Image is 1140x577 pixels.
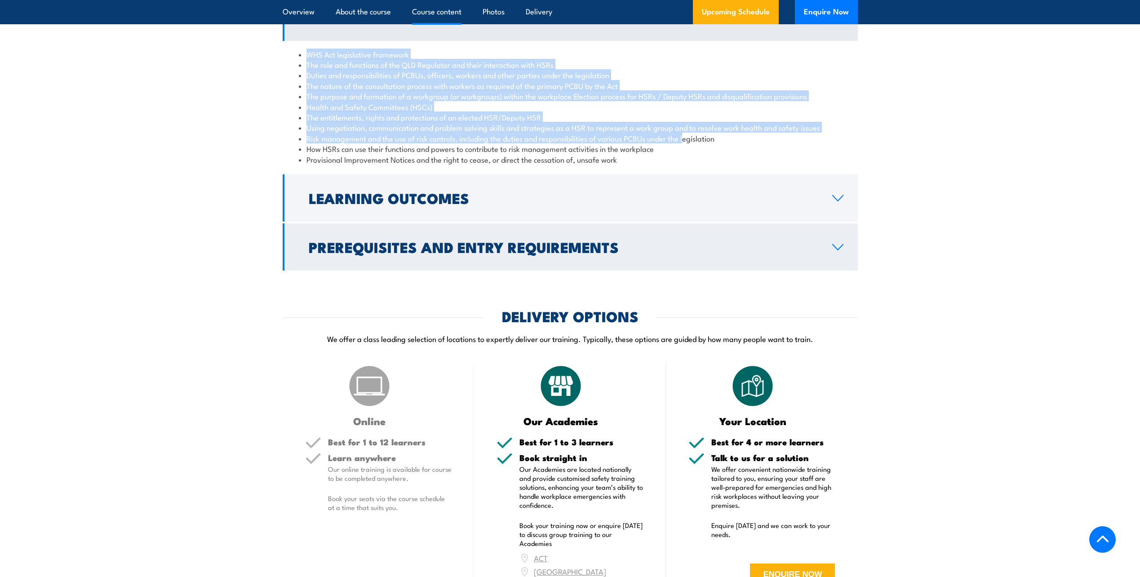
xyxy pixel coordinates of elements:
h5: Learn anywhere [328,453,452,462]
li: Duties and responsibilities of PCBUs, officers, workers and other parties under the legislation [299,70,842,80]
a: Learning Outcomes [283,174,858,222]
li: The nature of the consultation process with workers as required of the primary PCBU by the Act [299,80,842,91]
p: Our online training is available for course to be completed anywhere. [328,465,452,483]
li: Using negotiation, communication and problem solving skills and strategies as a HSR to represent ... [299,122,842,133]
li: Provisional Improvement Notices and the right to cease, or direct the cessation of, unsafe work [299,154,842,164]
h2: Learning Outcomes [309,191,818,204]
p: Enquire [DATE] and we can work to your needs. [711,521,835,539]
li: Health and Safety Committees (HSCs) [299,102,842,112]
h5: Book straight in [519,453,643,462]
li: How HSRs can use their functions and powers to contribute to risk management activities in the wo... [299,143,842,154]
p: We offer convenient nationwide training tailored to you, ensuring your staff are well-prepared fo... [711,465,835,510]
li: Risk management and the use of risk controls, including the duties and responsibilities of variou... [299,133,842,143]
h5: Best for 1 to 3 learners [519,438,643,446]
h5: Talk to us for a solution [711,453,835,462]
p: Book your training now or enquire [DATE] to discuss group training to our Academies [519,521,643,548]
p: Our Academies are located nationally and provide customised safety training solutions, enhancing ... [519,465,643,510]
p: We offer a class leading selection of locations to expertly deliver our training. Typically, thes... [283,333,858,344]
h3: Online [305,416,434,426]
h5: Best for 1 to 12 learners [328,438,452,446]
li: The role and functions of the QLD Regulator and their interaction with HSRs [299,59,842,70]
li: The purpose and formation of a workgroup (or workgroups) within the workplace Election process fo... [299,91,842,101]
a: Prerequisites and Entry Requirements [283,223,858,271]
li: WHS Act legislative framework [299,49,842,59]
li: The entitlements, rights and protections of an elected HSR/Deputy HSR [299,112,842,122]
p: Book your seats via the course schedule at a time that suits you. [328,494,452,512]
h3: Your Location [688,416,817,426]
h2: DELIVERY OPTIONS [502,310,639,322]
h3: Our Academies [497,416,625,426]
h5: Best for 4 or more learners [711,438,835,446]
h2: Prerequisites and Entry Requirements [309,240,818,253]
